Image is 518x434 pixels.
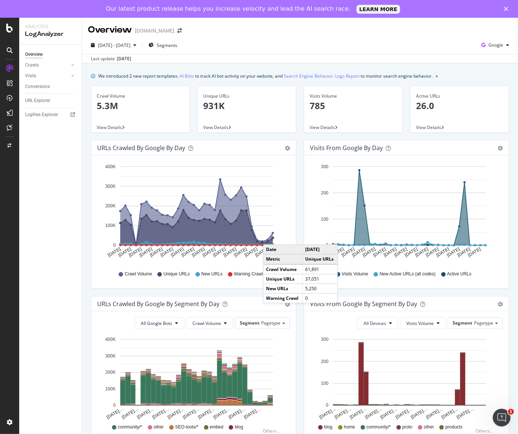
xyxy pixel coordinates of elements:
[400,317,446,329] button: Visits Volume
[160,247,174,258] text: [DATE]
[321,190,328,196] text: 200
[504,7,511,11] div: Close
[285,146,290,151] div: gear
[416,99,503,112] p: 26.0
[192,320,221,326] span: Crawl Volume
[186,317,233,329] button: Crawl Volume
[25,51,76,58] a: Overview
[493,409,511,427] iframe: Intercom live chat
[105,386,116,391] text: 100K
[303,274,337,284] td: 37,051
[98,72,433,80] div: We introduced 2 new report templates: to track AI bot activity on your website, and to monitor se...
[25,97,76,105] a: URL Explorer
[285,302,290,307] div: gear
[25,83,76,91] a: Conversions
[402,424,412,430] span: proto
[157,42,177,48] span: Segments
[434,71,440,81] button: close banner
[125,271,152,277] span: Crawl Volume
[234,271,263,277] span: Warning Crawl
[263,274,303,284] td: Unique URLs
[25,72,36,80] div: Visits
[261,320,280,326] span: Pagetype
[135,27,174,34] div: [DOMAIN_NAME]
[488,42,503,48] span: Google
[310,99,397,112] p: 785
[191,247,206,258] text: [DATE]
[105,164,116,169] text: 400K
[415,247,429,258] text: [DATE]
[164,271,190,277] span: Unique URLs
[476,428,496,434] div: Others...
[240,320,259,326] span: Segment
[404,247,419,258] text: [DATE]
[25,51,43,58] div: Overview
[97,161,288,264] div: A chart.
[97,124,122,130] span: View Details
[98,42,130,48] span: [DATE] - [DATE]
[203,99,290,112] p: 931K
[303,264,337,274] td: 61,891
[97,300,219,308] div: URLs Crawled by Google By Segment By Day
[310,124,335,130] span: View Details
[105,370,116,375] text: 200K
[105,184,116,189] text: 300K
[235,424,243,430] span: blog
[383,247,398,258] text: [DATE]
[175,424,198,430] span: SEO-tools/*
[180,72,194,80] a: AI Bots
[97,93,184,99] div: Crawl Volume
[321,217,328,222] text: 100
[141,320,172,326] span: All Google Bots
[117,55,131,62] div: [DATE]
[436,247,450,258] text: [DATE]
[508,409,514,415] span: 1
[118,424,142,430] span: community/*
[446,424,463,430] span: products
[105,203,116,208] text: 200K
[474,320,493,326] span: Pagetype
[263,284,303,294] td: New URLs
[25,72,69,80] a: Visits
[170,247,185,258] text: [DATE]
[321,359,328,364] text: 200
[25,111,76,119] a: Logfiles Explorer
[203,93,290,99] div: Unique URLs
[342,271,368,277] span: Visits Volume
[310,335,501,421] div: A chart.
[233,247,248,258] text: [DATE]
[498,302,503,307] div: gear
[244,247,259,258] text: [DATE]
[310,161,501,264] div: A chart.
[321,164,328,169] text: 300
[25,97,50,105] div: URL Explorer
[177,28,182,33] div: arrow-right-arrow-left
[344,424,355,430] span: home
[284,72,359,80] a: Search Engine Behavior: Logs Report
[367,424,391,430] span: community/*
[154,424,164,430] span: other
[357,317,398,329] button: All Devices
[134,317,184,329] button: All Google Bots
[113,403,116,408] text: 0
[393,247,408,258] text: [DATE]
[25,61,69,69] a: Crawls
[97,99,184,112] p: 5.3M
[105,337,116,342] text: 400K
[303,254,337,264] td: Unique URLs
[25,24,76,30] div: Analytics
[467,247,482,258] text: [DATE]
[210,424,224,430] span: embed
[223,247,238,258] text: [DATE]
[416,124,441,130] span: View Details
[105,223,116,228] text: 100K
[106,5,351,13] div: Our latest product release helps you increase velocity and lead the AI search race.
[263,245,303,254] td: Date
[97,335,288,421] svg: A chart.
[88,39,139,51] button: [DATE] - [DATE]
[203,124,228,130] span: View Details
[457,247,471,258] text: [DATE]
[25,83,50,91] div: Conversions
[25,61,39,69] div: Crawls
